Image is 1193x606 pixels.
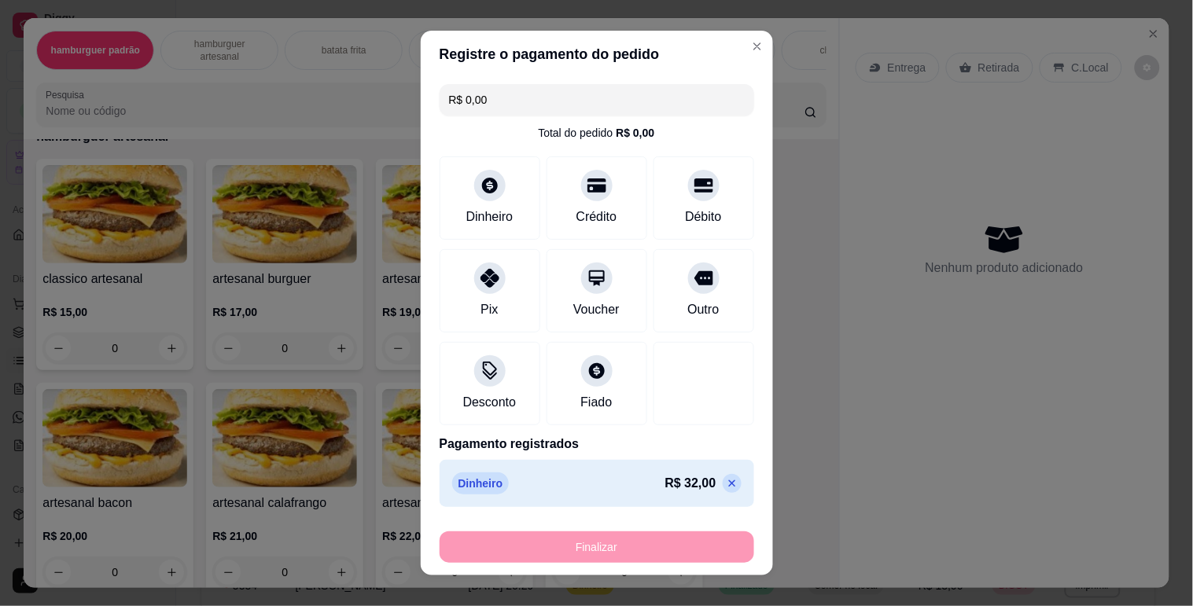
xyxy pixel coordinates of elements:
p: Dinheiro [452,472,510,494]
div: Débito [685,208,721,226]
input: Ex.: hambúrguer de cordeiro [449,84,745,116]
p: R$ 32,00 [665,474,716,493]
div: Outro [687,300,719,319]
div: Fiado [580,393,612,412]
p: Pagamento registrados [440,435,754,454]
button: Close [745,34,770,59]
div: Total do pedido [538,125,654,141]
div: Desconto [463,393,517,412]
div: R$ 0,00 [616,125,654,141]
div: Dinheiro [466,208,514,226]
header: Registre o pagamento do pedido [421,31,773,78]
div: Pix [481,300,498,319]
div: Crédito [576,208,617,226]
div: Voucher [573,300,620,319]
